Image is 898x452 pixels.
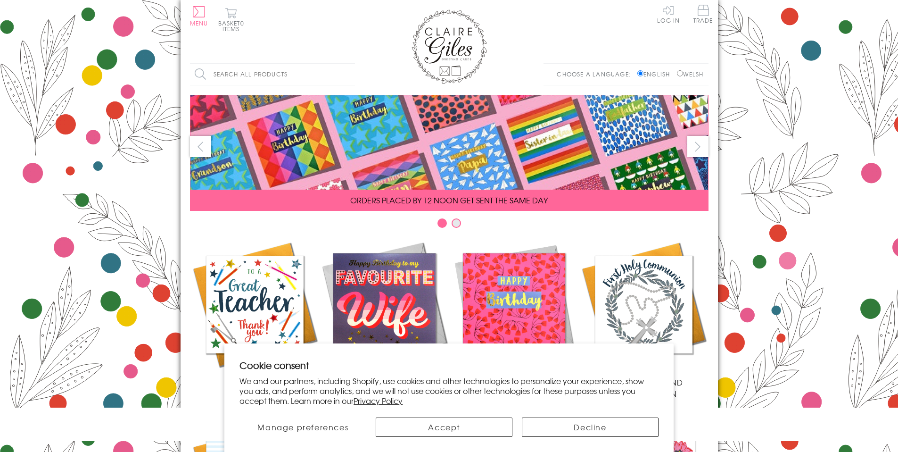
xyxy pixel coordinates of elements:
[693,5,713,23] span: Trade
[239,376,659,405] p: We and our partners, including Shopify, use cookies and other technologies to personalize your ex...
[354,395,403,406] a: Privacy Policy
[257,421,348,433] span: Manage preferences
[239,359,659,372] h2: Cookie consent
[637,70,643,76] input: English
[376,418,512,437] button: Accept
[412,9,487,84] img: Claire Giles Greetings Cards
[190,218,709,233] div: Carousel Pagination
[677,70,704,78] label: Welsh
[320,240,449,388] a: New Releases
[350,194,548,206] span: ORDERS PLACED BY 12 NOON GET SENT THE SAME DAY
[218,8,244,32] button: Basket0 items
[452,218,461,228] button: Carousel Page 2
[687,136,709,157] button: next
[190,136,211,157] button: prev
[437,218,447,228] button: Carousel Page 1 (Current Slide)
[522,418,659,437] button: Decline
[346,64,355,85] input: Search
[677,70,683,76] input: Welsh
[693,5,713,25] a: Trade
[657,5,680,23] a: Log In
[579,240,709,399] a: Communion and Confirmation
[449,240,579,388] a: Birthdays
[637,70,675,78] label: English
[190,6,208,26] button: Menu
[222,19,244,33] span: 0 items
[557,70,635,78] p: Choose a language:
[190,240,320,388] a: Academic
[190,19,208,27] span: Menu
[190,64,355,85] input: Search all products
[239,418,366,437] button: Manage preferences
